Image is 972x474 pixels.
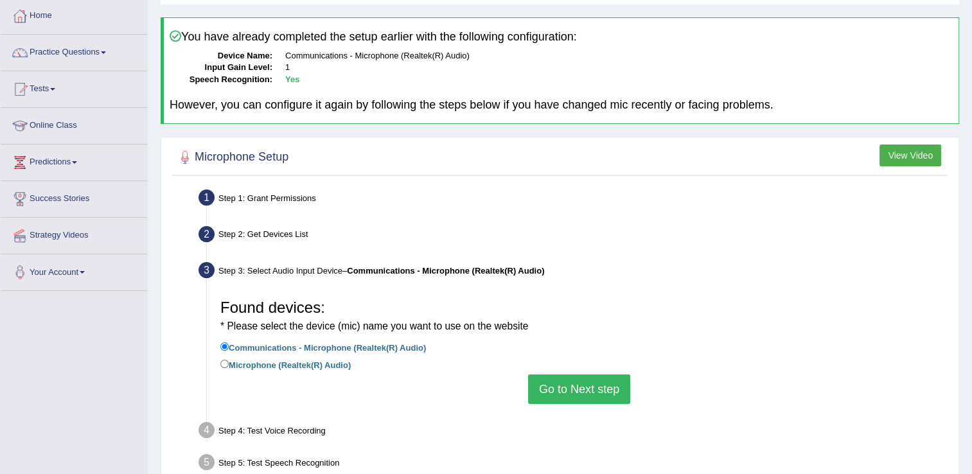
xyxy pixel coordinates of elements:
a: Your Account [1,254,147,286]
h2: Microphone Setup [175,148,288,167]
dt: Input Gain Level: [170,62,272,74]
input: Communications - Microphone (Realtek(R) Audio) [220,342,229,351]
div: Step 3: Select Audio Input Device [193,258,953,286]
dd: Communications - Microphone (Realtek(R) Audio) [285,50,953,62]
button: Go to Next step [528,374,630,404]
b: Communications - Microphone (Realtek(R) Audio) [347,266,544,276]
h4: You have already completed the setup earlier with the following configuration: [170,30,953,44]
b: Yes [285,75,299,84]
dd: 1 [285,62,953,74]
a: Tests [1,71,147,103]
dt: Speech Recognition: [170,74,272,86]
a: Success Stories [1,181,147,213]
a: Online Class [1,108,147,140]
div: Step 1: Grant Permissions [193,186,953,214]
a: Predictions [1,145,147,177]
button: View Video [879,145,941,166]
h4: However, you can configure it again by following the steps below if you have changed mic recently... [170,99,953,112]
div: Step 4: Test Voice Recording [193,418,953,446]
dt: Device Name: [170,50,272,62]
a: Practice Questions [1,35,147,67]
h3: Found devices: [220,299,938,333]
a: Strategy Videos [1,218,147,250]
div: Step 2: Get Devices List [193,222,953,250]
label: Communications - Microphone (Realtek(R) Audio) [220,340,426,354]
label: Microphone (Realtek(R) Audio) [220,357,351,371]
small: * Please select the device (mic) name you want to use on the website [220,320,528,331]
input: Microphone (Realtek(R) Audio) [220,360,229,368]
span: – [342,266,544,276]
